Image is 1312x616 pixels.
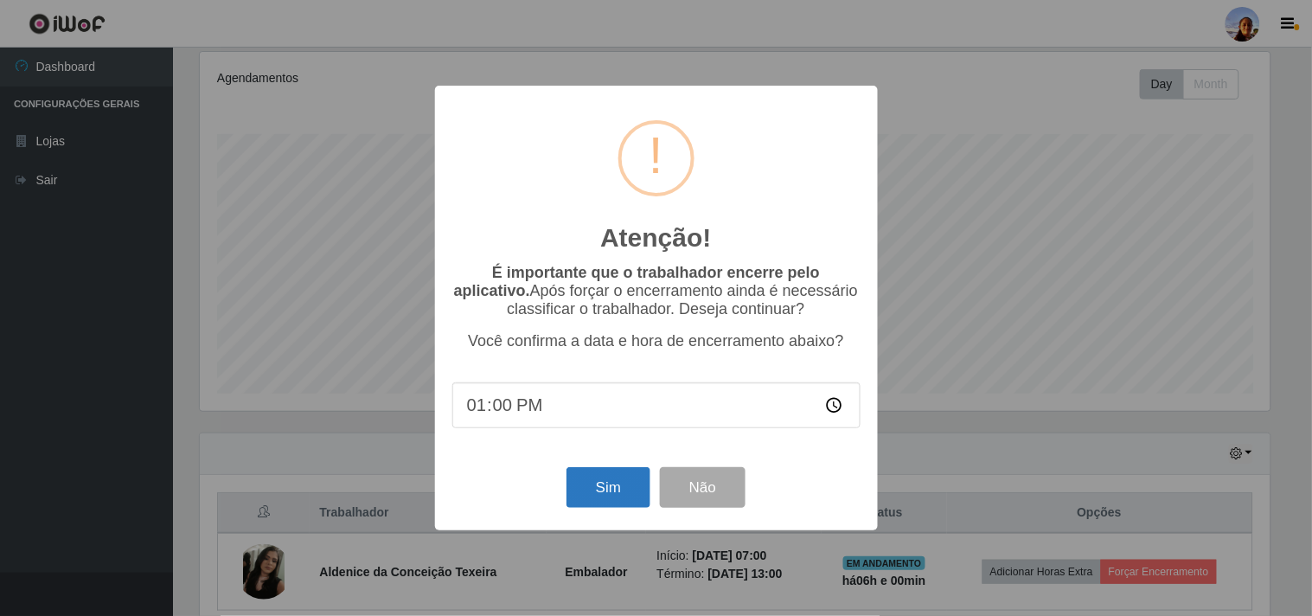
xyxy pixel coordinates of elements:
b: É importante que o trabalhador encerre pelo aplicativo. [454,264,820,299]
button: Sim [566,467,650,508]
p: Após forçar o encerramento ainda é necessário classificar o trabalhador. Deseja continuar? [452,264,861,318]
h2: Atenção! [600,222,711,253]
button: Não [660,467,746,508]
p: Você confirma a data e hora de encerramento abaixo? [452,332,861,350]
